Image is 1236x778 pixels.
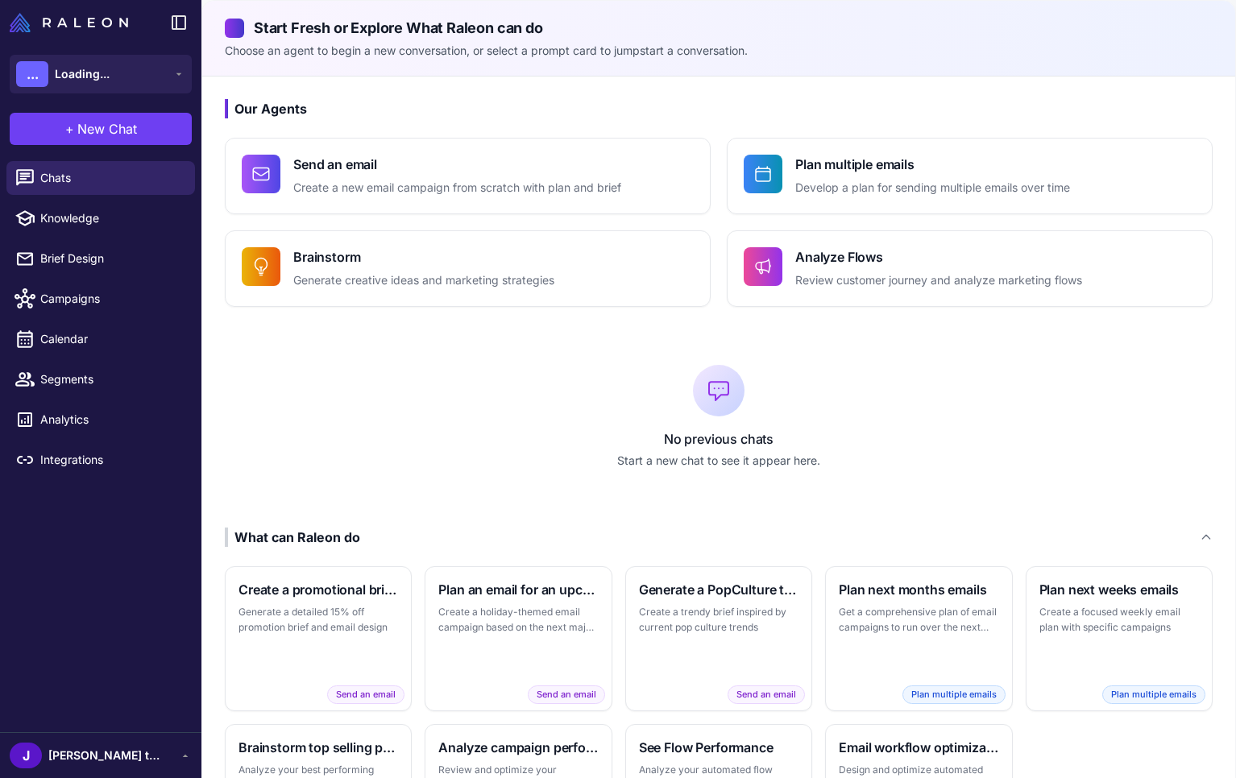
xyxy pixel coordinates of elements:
p: Choose an agent to begin a new conversation, or select a prompt card to jumpstart a conversation. [225,42,1213,60]
h3: Create a promotional brief and email [238,580,398,599]
a: Analytics [6,403,195,437]
p: Create a trendy brief inspired by current pop culture trends [639,604,798,635]
a: Calendar [6,322,195,356]
span: Send an email [327,685,404,704]
h4: Send an email [293,155,621,174]
span: Plan multiple emails [1102,685,1205,704]
h4: Analyze Flows [795,247,1082,267]
span: Plan multiple emails [902,685,1006,704]
h3: Analyze campaign performance [438,738,598,757]
a: Segments [6,362,195,396]
span: [PERSON_NAME] test [48,747,161,764]
div: J [10,743,42,768]
p: Get a comprehensive plan of email campaigns to run over the next month [839,604,998,635]
span: Brief Design [40,250,182,267]
button: Send an emailCreate a new email campaign from scratch with plan and brief [225,138,711,214]
span: Integrations [40,451,182,469]
button: Create a promotional brief and emailGenerate a detailed 15% off promotion brief and email designS... [225,566,412,711]
p: Create a holiday-themed email campaign based on the next major holiday [438,604,598,635]
a: Raleon Logo [10,13,135,32]
a: Campaigns [6,282,195,316]
span: Loading... [55,65,110,83]
div: What can Raleon do [225,528,360,547]
img: Raleon Logo [10,13,128,32]
button: Plan next weeks emailsCreate a focused weekly email plan with specific campaignsPlan multiple emails [1026,566,1213,711]
p: Develop a plan for sending multiple emails over time [795,179,1070,197]
h3: See Flow Performance [639,738,798,757]
h3: Email workflow optimization [839,738,998,757]
span: Knowledge [40,209,182,227]
button: Plan multiple emailsDevelop a plan for sending multiple emails over time [727,138,1213,214]
span: Campaigns [40,290,182,308]
span: + [65,119,74,139]
a: Integrations [6,443,195,477]
h2: Start Fresh or Explore What Raleon can do [225,17,1213,39]
button: Plan an email for an upcoming holidayCreate a holiday-themed email campaign based on the next maj... [425,566,612,711]
a: Chats [6,161,195,195]
h3: Plan next weeks emails [1039,580,1199,599]
span: New Chat [77,119,137,139]
span: Analytics [40,411,182,428]
button: ...Loading... [10,55,192,93]
button: Plan next months emailsGet a comprehensive plan of email campaigns to run over the next monthPlan... [825,566,1012,711]
h3: Our Agents [225,99,1213,118]
button: +New Chat [10,113,192,145]
button: Generate a PopCulture themed briefCreate a trendy brief inspired by current pop culture trendsSen... [625,566,812,711]
span: Chats [40,169,182,187]
span: Segments [40,370,182,388]
span: Send an email [728,685,805,704]
p: Generate a detailed 15% off promotion brief and email design [238,604,398,635]
a: Brief Design [6,242,195,275]
h4: Brainstorm [293,247,554,267]
h3: Generate a PopCulture themed brief [639,580,798,599]
span: Calendar [40,330,182,348]
p: No previous chats [225,429,1213,449]
a: Knowledge [6,201,195,235]
button: BrainstormGenerate creative ideas and marketing strategies [225,230,711,307]
span: Send an email [528,685,605,704]
button: Analyze FlowsReview customer journey and analyze marketing flows [727,230,1213,307]
div: ... [16,61,48,87]
p: Create a new email campaign from scratch with plan and brief [293,179,621,197]
p: Create a focused weekly email plan with specific campaigns [1039,604,1199,635]
h3: Brainstorm top selling products [238,738,398,757]
h3: Plan an email for an upcoming holiday [438,580,598,599]
p: Review customer journey and analyze marketing flows [795,271,1082,290]
p: Start a new chat to see it appear here. [225,452,1213,470]
p: Generate creative ideas and marketing strategies [293,271,554,290]
h4: Plan multiple emails [795,155,1070,174]
h3: Plan next months emails [839,580,998,599]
